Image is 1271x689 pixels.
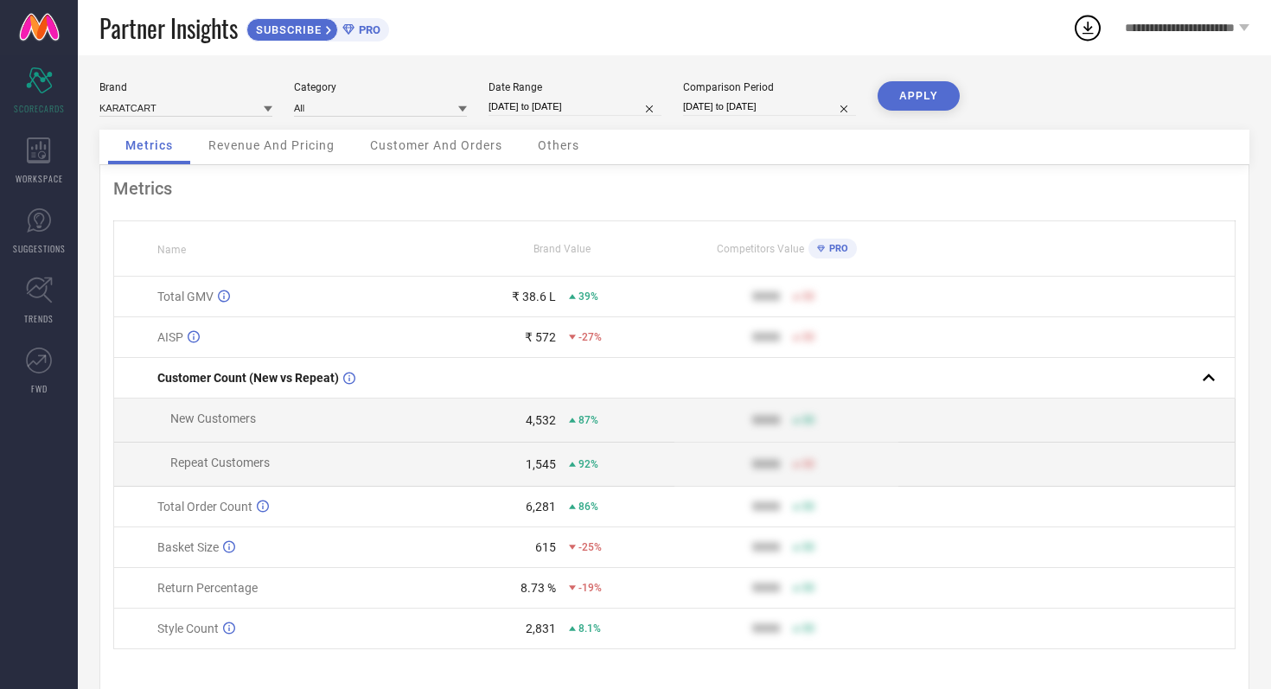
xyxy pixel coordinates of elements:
[878,81,960,111] button: APPLY
[802,582,814,594] span: 50
[157,622,219,635] span: Style Count
[802,501,814,513] span: 50
[578,290,598,303] span: 39%
[802,331,814,343] span: 50
[157,371,339,385] span: Customer Count (New vs Repeat)
[578,331,602,343] span: -27%
[170,411,256,425] span: New Customers
[16,172,63,185] span: WORKSPACE
[13,242,66,255] span: SUGGESTIONS
[578,414,598,426] span: 87%
[521,581,556,595] div: 8.73 %
[752,457,780,471] div: 9999
[247,23,326,36] span: SUBSCRIBE
[752,622,780,635] div: 9999
[578,458,598,470] span: 92%
[538,138,579,152] span: Others
[99,81,272,93] div: Brand
[578,582,602,594] span: -19%
[802,414,814,426] span: 50
[578,622,601,635] span: 8.1%
[157,540,219,554] span: Basket Size
[99,10,238,46] span: Partner Insights
[578,541,602,553] span: -25%
[752,581,780,595] div: 9999
[752,540,780,554] div: 9999
[752,330,780,344] div: 9999
[157,244,186,256] span: Name
[246,14,389,41] a: SUBSCRIBEPRO
[157,500,252,514] span: Total Order Count
[802,458,814,470] span: 50
[157,330,183,344] span: AISP
[802,541,814,553] span: 50
[535,540,556,554] div: 615
[802,290,814,303] span: 50
[14,102,65,115] span: SCORECARDS
[294,81,467,93] div: Category
[683,81,856,93] div: Comparison Period
[752,290,780,303] div: 9999
[802,622,814,635] span: 50
[578,501,598,513] span: 86%
[157,290,214,303] span: Total GMV
[752,413,780,427] div: 9999
[526,413,556,427] div: 4,532
[113,178,1236,199] div: Metrics
[1072,12,1103,43] div: Open download list
[683,98,856,116] input: Select comparison period
[208,138,335,152] span: Revenue And Pricing
[526,622,556,635] div: 2,831
[354,23,380,36] span: PRO
[125,138,173,152] span: Metrics
[526,500,556,514] div: 6,281
[24,312,54,325] span: TRENDS
[157,581,258,595] span: Return Percentage
[489,81,661,93] div: Date Range
[525,330,556,344] div: ₹ 572
[717,243,804,255] span: Competitors Value
[370,138,502,152] span: Customer And Orders
[825,243,848,254] span: PRO
[31,382,48,395] span: FWD
[489,98,661,116] input: Select date range
[752,500,780,514] div: 9999
[526,457,556,471] div: 1,545
[512,290,556,303] div: ₹ 38.6 L
[533,243,591,255] span: Brand Value
[170,456,270,469] span: Repeat Customers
